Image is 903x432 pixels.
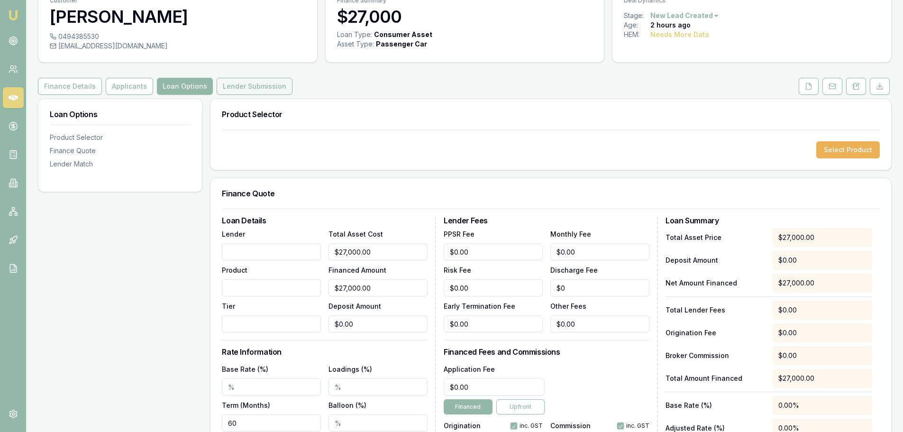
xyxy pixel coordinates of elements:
input: $ [444,279,543,296]
div: Finance Quote [50,146,191,156]
label: Term (Months) [222,401,270,409]
input: $ [444,378,545,395]
h3: Loan Summary [666,217,872,224]
div: Passenger Car [376,39,427,49]
button: Loan Options [157,78,213,95]
div: $27,000.00 [773,274,872,293]
p: Total Asset Price [666,233,765,242]
div: HEM: [624,30,650,39]
button: Financed [444,399,492,414]
label: Monthly Fee [550,230,591,238]
label: Origination [444,423,481,429]
div: $0.00 [773,346,872,365]
input: $ [550,279,649,296]
div: $0.00 [773,301,872,320]
h3: Finance Quote [222,190,880,197]
a: Lender Submission [215,78,294,95]
div: [EMAIL_ADDRESS][DOMAIN_NAME] [50,41,306,51]
button: Select Product [816,141,880,158]
div: inc. GST [510,422,543,430]
input: % [328,378,428,395]
div: inc. GST [617,422,649,430]
input: % [328,414,428,432]
label: Lender [222,230,245,238]
button: Finance Details [38,78,102,95]
label: Financed Amount [328,266,386,274]
p: Deposit Amount [666,256,765,265]
label: Tier [222,302,235,310]
h3: Financed Fees and Commissions [444,348,649,356]
div: Lender Match [50,159,191,169]
button: Applicants [106,78,153,95]
label: Other Fees [550,302,586,310]
p: Broker Commission [666,351,765,360]
label: Application Fee [444,365,495,373]
div: Product Selector [50,133,191,142]
button: New Lead Created [650,11,720,20]
div: 0494385530 [50,32,306,41]
label: Total Asset Cost [328,230,383,238]
a: Applicants [104,78,155,95]
input: % [222,378,321,395]
div: Age: [624,20,650,30]
label: Base Rate (%) [222,365,268,373]
div: 2 hours ago [650,20,691,30]
label: Balloon (%) [328,401,366,409]
div: Needs More Data [650,30,709,39]
div: Loan Type: [337,30,372,39]
h3: Loan Options [50,110,191,118]
label: Discharge Fee [550,266,598,274]
input: $ [444,315,543,332]
input: $ [550,243,649,260]
div: $27,000.00 [773,369,872,388]
a: Loan Options [155,78,215,95]
label: Early Termination Fee [444,302,515,310]
button: Lender Submission [217,78,292,95]
input: $ [328,243,428,260]
h3: $27,000 [337,7,593,26]
input: $ [328,315,428,332]
div: Stage: [624,11,650,20]
label: Product [222,266,247,274]
h3: Lender Fees [444,217,649,224]
h3: Rate Information [222,348,428,356]
p: Origination Fee [666,328,765,338]
input: $ [328,279,428,296]
input: $ [444,243,543,260]
label: Deposit Amount [328,302,381,310]
h3: Product Selector [222,110,880,118]
div: $27,000.00 [773,228,872,247]
h3: [PERSON_NAME] [50,7,306,26]
input: $ [550,315,649,332]
button: Upfront [496,399,545,414]
p: Base Rate (%) [666,401,765,410]
p: Total Amount Financed [666,374,765,383]
a: Finance Details [38,78,104,95]
h3: Loan Details [222,217,428,224]
div: Asset Type : [337,39,374,49]
label: Loadings (%) [328,365,372,373]
img: emu-icon-u.png [8,9,19,21]
div: $0.00 [773,323,872,342]
div: $0.00 [773,251,872,270]
label: Risk Fee [444,266,471,274]
div: Consumer Asset [374,30,432,39]
div: 0.00% [773,396,872,415]
p: Net Amount Financed [666,278,765,288]
label: PPSR Fee [444,230,474,238]
label: Commission [550,423,591,429]
p: Total Lender Fees [666,305,765,315]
